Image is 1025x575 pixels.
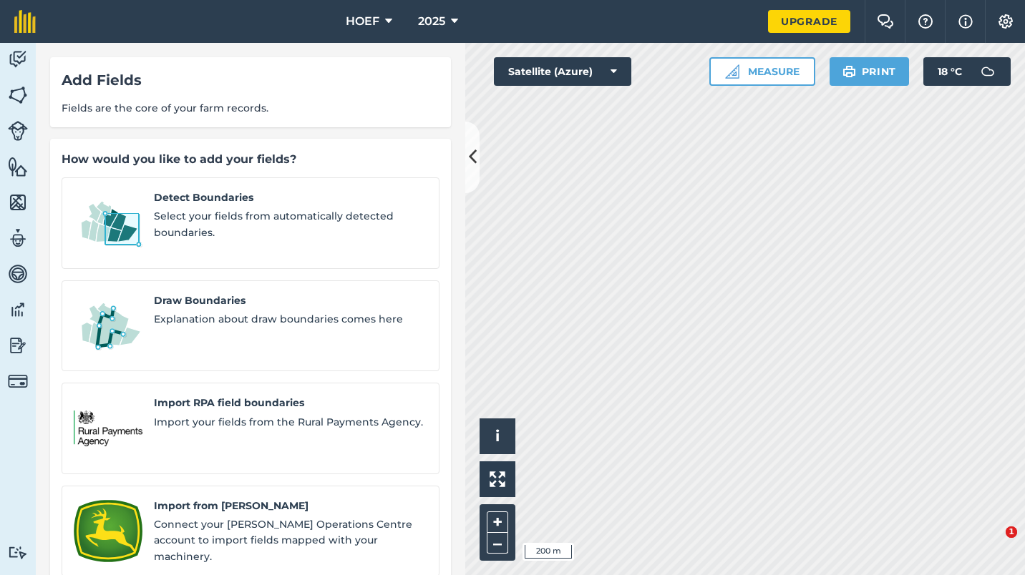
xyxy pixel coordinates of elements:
[842,63,856,80] img: svg+xml;base64,PHN2ZyB4bWxucz0iaHR0cDovL3d3dy53My5vcmcvMjAwMC9zdmciIHdpZHRoPSIxOSIgaGVpZ2h0PSIyNC...
[74,498,142,565] img: Import from John Deere
[8,156,28,177] img: svg+xml;base64,PHN2ZyB4bWxucz0iaHR0cDovL3d3dy53My5vcmcvMjAwMC9zdmciIHdpZHRoPSI1NiIgaGVpZ2h0PSI2MC...
[154,498,427,513] span: Import from [PERSON_NAME]
[938,57,962,86] span: 18 ° C
[62,69,439,92] div: Add Fields
[154,395,427,411] span: Import RPA field boundaries
[8,192,28,213] img: svg+xml;base64,PHN2ZyB4bWxucz0iaHR0cDovL3d3dy53My5vcmcvMjAwMC9zdmciIHdpZHRoPSI1NiIgaGVpZ2h0PSI2MC...
[154,208,427,240] span: Select your fields from automatically detected boundaries.
[8,49,28,70] img: svg+xml;base64,PD94bWwgdmVyc2lvbj0iMS4wIiBlbmNvZGluZz0idXRmLTgiPz4KPCEtLSBHZW5lcmF0b3I6IEFkb2JlIE...
[495,427,500,445] span: i
[1006,526,1017,538] span: 1
[917,14,934,29] img: A question mark icon
[973,57,1002,86] img: svg+xml;base64,PD94bWwgdmVyc2lvbj0iMS4wIiBlbmNvZGluZz0idXRmLTgiPz4KPCEtLSBHZW5lcmF0b3I6IEFkb2JlIE...
[709,57,815,86] button: Measure
[490,471,505,487] img: Four arrows, one pointing top left, one top right, one bottom right and the last bottom left
[62,150,439,169] div: How would you like to add your fields?
[154,516,427,564] span: Connect your [PERSON_NAME] Operations Centre account to import fields mapped with your machinery.
[62,177,439,269] a: Detect BoundariesDetect BoundariesSelect your fields from automatically detected boundaries.
[8,121,28,141] img: svg+xml;base64,PD94bWwgdmVyc2lvbj0iMS4wIiBlbmNvZGluZz0idXRmLTgiPz4KPCEtLSBHZW5lcmF0b3I6IEFkb2JlIE...
[768,10,850,33] a: Upgrade
[346,13,379,30] span: HOEF
[74,190,142,257] img: Detect Boundaries
[14,10,36,33] img: fieldmargin Logo
[74,395,142,462] img: Import RPA field boundaries
[154,293,427,308] span: Draw Boundaries
[725,64,739,79] img: Ruler icon
[8,299,28,320] img: svg+xml;base64,PD94bWwgdmVyc2lvbj0iMS4wIiBlbmNvZGluZz0idXRmLTgiPz4KPCEtLSBHZW5lcmF0b3I6IEFkb2JlIE...
[62,100,439,116] span: Fields are the core of your farm records.
[154,414,427,430] span: Import your fields from the Rural Payments Agency.
[877,14,894,29] img: Two speech bubbles overlapping with the left bubble in the forefront
[8,546,28,559] img: svg+xml;base64,PD94bWwgdmVyc2lvbj0iMS4wIiBlbmNvZGluZz0idXRmLTgiPz4KPCEtLSBHZW5lcmF0b3I6IEFkb2JlIE...
[976,526,1011,561] iframe: Intercom live chat
[8,335,28,356] img: svg+xml;base64,PD94bWwgdmVyc2lvbj0iMS4wIiBlbmNvZGluZz0idXRmLTgiPz4KPCEtLSBHZW5lcmF0b3I6IEFkb2JlIE...
[487,533,508,554] button: –
[154,311,427,327] span: Explanation about draw boundaries comes here
[62,280,439,372] a: Draw BoundariesDraw BoundariesExplanation about draw boundaries comes here
[8,84,28,106] img: svg+xml;base64,PHN2ZyB4bWxucz0iaHR0cDovL3d3dy53My5vcmcvMjAwMC9zdmciIHdpZHRoPSI1NiIgaGVpZ2h0PSI2MC...
[487,511,508,533] button: +
[62,383,439,474] a: Import RPA field boundariesImport RPA field boundariesImport your fields from the Rural Payments ...
[74,293,142,360] img: Draw Boundaries
[154,190,427,205] span: Detect Boundaries
[8,263,28,285] img: svg+xml;base64,PD94bWwgdmVyc2lvbj0iMS4wIiBlbmNvZGluZz0idXRmLTgiPz4KPCEtLSBHZW5lcmF0b3I6IEFkb2JlIE...
[418,13,445,30] span: 2025
[923,57,1011,86] button: 18 °C
[8,371,28,391] img: svg+xml;base64,PD94bWwgdmVyc2lvbj0iMS4wIiBlbmNvZGluZz0idXRmLTgiPz4KPCEtLSBHZW5lcmF0b3I6IEFkb2JlIE...
[8,227,28,249] img: svg+xml;base64,PD94bWwgdmVyc2lvbj0iMS4wIiBlbmNvZGluZz0idXRmLTgiPz4KPCEtLSBHZW5lcmF0b3I6IEFkb2JlIE...
[958,13,973,30] img: svg+xml;base64,PHN2ZyB4bWxucz0iaHR0cDovL3d3dy53My5vcmcvMjAwMC9zdmciIHdpZHRoPSIxNyIgaGVpZ2h0PSIxNy...
[997,14,1014,29] img: A cog icon
[480,418,515,454] button: i
[494,57,631,86] button: Satellite (Azure)
[830,57,910,86] button: Print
